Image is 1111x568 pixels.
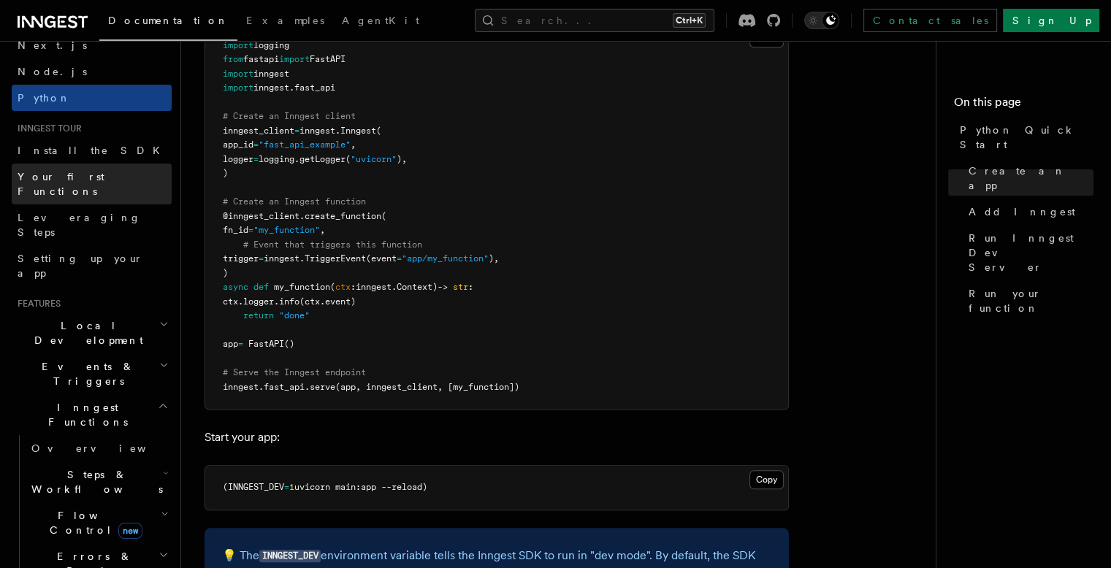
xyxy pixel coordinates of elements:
[335,126,340,136] span: .
[223,154,253,164] span: logger
[243,296,274,307] span: logger
[12,245,172,286] a: Setting up your app
[253,225,320,235] span: "my_function"
[223,111,356,121] span: # Create an Inngest client
[264,253,305,264] span: inngest.
[31,442,182,454] span: Overview
[223,168,228,178] span: )
[18,145,169,156] span: Install the SDK
[223,282,248,292] span: async
[963,158,1093,199] a: Create an app
[279,296,299,307] span: info
[12,164,172,204] a: Your first Functions
[305,211,381,221] span: create_function
[310,54,345,64] span: FastAPI
[223,69,253,79] span: import
[12,298,61,310] span: Features
[118,523,142,539] span: new
[18,39,87,51] span: Next.js
[284,339,294,349] span: ()
[335,282,351,292] span: ctx
[12,123,82,134] span: Inngest tour
[468,282,473,292] span: :
[299,296,356,307] span: (ctx.event)
[392,282,397,292] span: .
[351,282,356,292] span: :
[259,253,264,264] span: =
[310,382,335,392] span: serve
[223,196,366,207] span: # Create an Inngest function
[26,461,172,502] button: Steps & Workflows
[299,154,345,164] span: getLogger
[259,382,264,392] span: .
[223,54,243,64] span: from
[253,282,269,292] span: def
[243,310,274,321] span: return
[108,15,229,26] span: Documentation
[305,253,366,264] span: TriggerEvent
[18,66,87,77] span: Node.js
[243,54,279,64] span: fastapi
[12,137,172,164] a: Install the SDK
[12,353,172,394] button: Events & Triggers
[749,470,784,489] button: Copy
[12,85,172,111] a: Python
[969,164,1093,193] span: Create an app
[26,508,161,537] span: Flow Control
[12,32,172,58] a: Next.js
[351,154,397,164] span: "uvicorn"
[333,4,428,39] a: AgentKit
[238,339,243,349] span: =
[274,282,330,292] span: my_function
[12,318,159,348] span: Local Development
[397,282,438,292] span: Context)
[402,253,489,264] span: "app/my_function"
[223,225,248,235] span: fn_id
[223,139,253,150] span: app_id
[969,204,1075,219] span: Add Inngest
[342,15,419,26] span: AgentKit
[1003,9,1099,32] a: Sign Up
[397,154,407,164] span: ),
[99,4,237,41] a: Documentation
[18,171,104,197] span: Your first Functions
[863,9,997,32] a: Contact sales
[12,394,172,435] button: Inngest Functions
[223,126,294,136] span: inngest_client
[18,212,141,238] span: Leveraging Steps
[253,69,289,79] span: inngest
[26,467,163,496] span: Steps & Workflows
[223,382,259,392] span: inngest
[299,211,305,221] span: .
[289,82,294,93] span: .
[248,225,253,235] span: =
[335,382,519,392] span: (app, inngest_client, [my_function])
[223,482,284,492] span: (INNGEST_DEV
[340,126,376,136] span: Inngest
[279,310,310,321] span: "done"
[253,154,259,164] span: =
[366,253,397,264] span: (event
[246,15,324,26] span: Examples
[237,4,333,39] a: Examples
[969,231,1093,275] span: Run Inngest Dev Server
[438,282,448,292] span: ->
[804,12,839,29] button: Toggle dark mode
[963,199,1093,225] a: Add Inngest
[12,359,159,388] span: Events & Triggers
[381,211,386,221] span: (
[259,550,321,562] code: INNGEST_DEV
[26,435,172,461] a: Overview
[279,54,310,64] span: import
[223,339,238,349] span: app
[12,400,158,429] span: Inngest Functions
[205,427,789,448] p: Start your app:
[12,312,172,353] button: Local Development
[963,225,1093,280] a: Run Inngest Dev Server
[18,253,143,279] span: Setting up your app
[223,296,238,307] span: ctx
[299,126,335,136] span: inngest
[969,286,1093,315] span: Run your function
[18,92,71,104] span: Python
[954,117,1093,158] a: Python Quick Start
